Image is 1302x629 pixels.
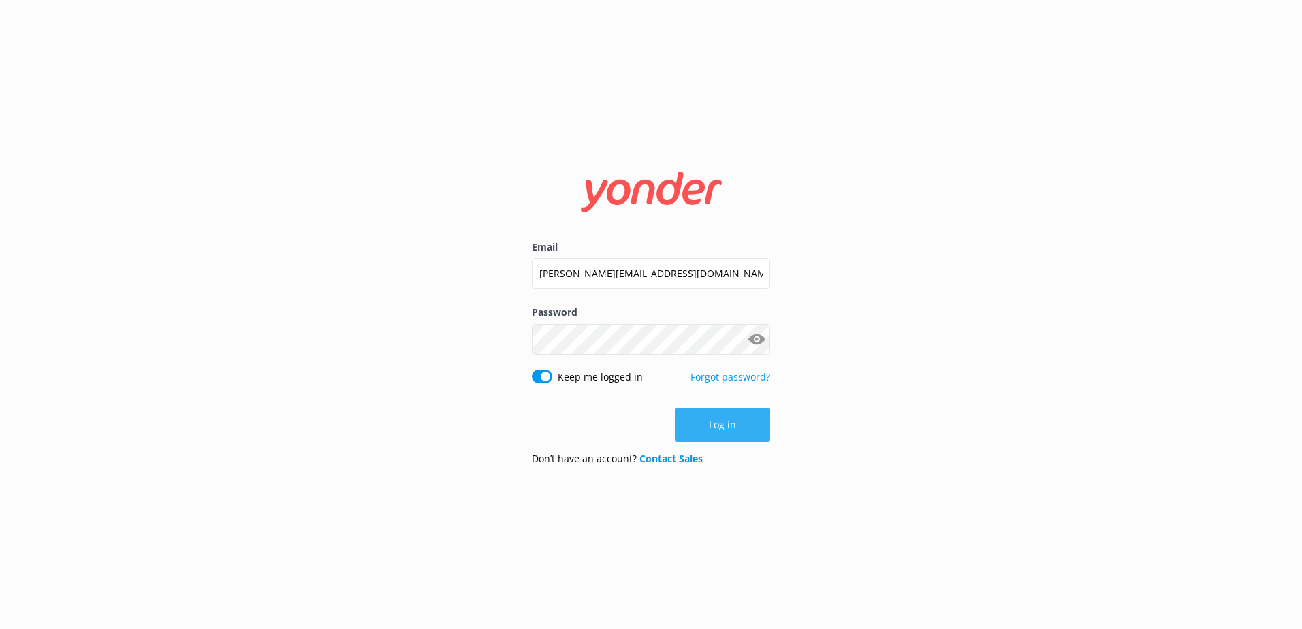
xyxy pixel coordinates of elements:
[558,370,643,385] label: Keep me logged in
[532,305,770,320] label: Password
[532,258,770,289] input: user@emailaddress.com
[675,408,770,442] button: Log in
[743,325,770,353] button: Show password
[532,451,703,466] p: Don’t have an account?
[690,370,770,383] a: Forgot password?
[639,452,703,465] a: Contact Sales
[532,240,770,255] label: Email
